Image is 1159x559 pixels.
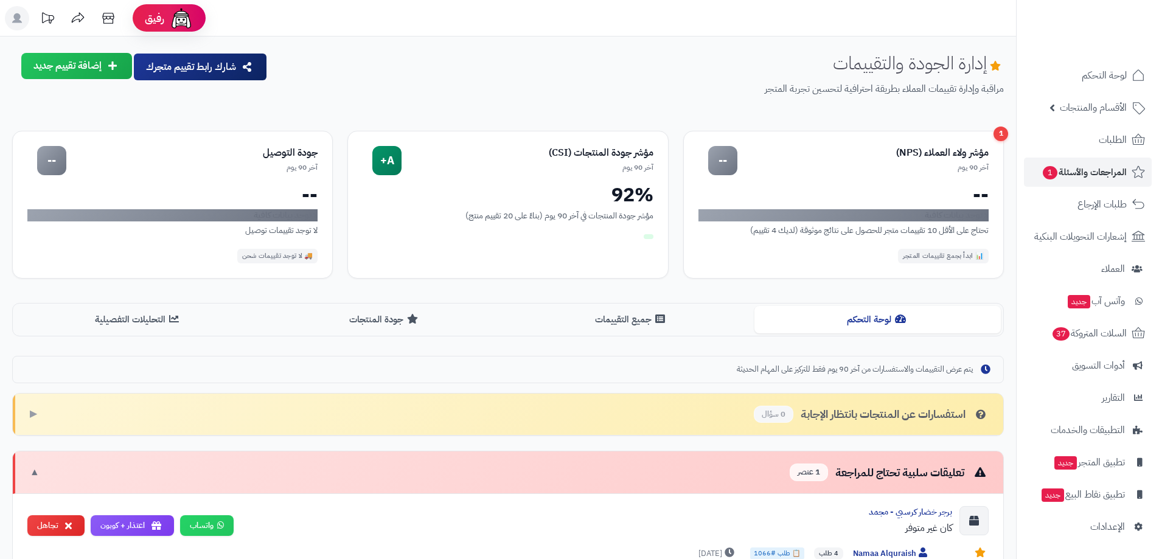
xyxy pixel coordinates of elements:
a: التطبيقات والخدمات [1024,415,1152,445]
a: لوحة التحكم [1024,61,1152,90]
button: لوحة التحكم [754,306,1001,333]
div: مؤشر جودة المنتجات في آخر 90 يوم (بناءً على 20 تقييم منتج) [363,209,653,222]
img: ai-face.png [169,6,193,30]
img: logo-2.png [1076,30,1147,55]
div: مؤشر جودة المنتجات (CSI) [402,146,653,160]
button: التحليلات التفصيلية [15,306,262,333]
span: 1 [1043,166,1057,179]
div: آخر 90 يوم [66,162,318,173]
span: وآتس آب [1067,293,1125,310]
span: تطبيق نقاط البيع [1040,486,1125,503]
a: المراجعات والأسئلة1 [1024,158,1152,187]
div: آخر 90 يوم [737,162,989,173]
a: تحديثات المنصة [32,6,63,33]
div: 🚚 لا توجد تقييمات شحن [237,249,318,263]
button: جميع التقييمات [508,306,754,333]
span: لوحة التحكم [1082,67,1127,84]
span: الإعدادات [1090,518,1125,535]
span: أدوات التسويق [1072,357,1125,374]
div: جودة التوصيل [66,146,318,160]
span: طلبات الإرجاع [1077,196,1127,213]
span: المراجعات والأسئلة [1042,164,1127,181]
span: ▼ [30,465,40,479]
div: تعليقات سلبية تحتاج للمراجعة [790,464,989,481]
button: جودة المنتجات [262,306,508,333]
div: كان غير متوفر [243,521,952,535]
span: 0 سؤال [754,406,793,423]
a: العملاء [1024,254,1152,283]
span: يتم عرض التقييمات والاستفسارات من آخر 90 يوم فقط للتركيز على المهام الحديثة [737,364,973,375]
div: برجر خضار كرسبي - مجمد [243,506,952,518]
span: 37 [1053,327,1070,341]
a: السلات المتروكة37 [1024,319,1152,348]
span: التقارير [1102,389,1125,406]
button: إضافة تقييم جديد [21,53,132,79]
a: الإعدادات [1024,512,1152,541]
a: أدوات التسويق [1024,351,1152,380]
span: 1 عنصر [790,464,828,481]
a: إشعارات التحويلات البنكية [1024,222,1152,251]
div: لا توجد تقييمات توصيل [27,224,318,237]
button: تجاهل [27,515,85,536]
span: إشعارات التحويلات البنكية [1034,228,1127,245]
span: تطبيق المتجر [1053,454,1125,471]
button: شارك رابط تقييم متجرك [134,54,266,80]
div: 📊 ابدأ بجمع تقييمات المتجر [898,249,989,263]
div: A+ [372,146,402,175]
div: لا توجد بيانات كافية [698,209,989,221]
div: استفسارات عن المنتجات بانتظار الإجابة [754,406,989,423]
div: 92% [363,185,653,204]
span: جديد [1068,295,1090,308]
div: آخر 90 يوم [402,162,653,173]
p: مراقبة وإدارة تقييمات العملاء بطريقة احترافية لتحسين تجربة المتجر [277,82,1004,96]
span: ▶ [30,407,37,421]
div: مؤشر ولاء العملاء (NPS) [737,146,989,160]
div: تحتاج على الأقل 10 تقييمات متجر للحصول على نتائج موثوقة (لديك 4 تقييم) [698,224,989,237]
div: لا توجد بيانات كافية [27,209,318,221]
span: الطلبات [1099,131,1127,148]
span: التطبيقات والخدمات [1051,422,1125,439]
span: الأقسام والمنتجات [1060,99,1127,116]
div: -- [27,185,318,204]
a: طلبات الإرجاع [1024,190,1152,219]
a: التقارير [1024,383,1152,412]
div: -- [698,185,989,204]
a: وآتس آبجديد [1024,286,1152,316]
div: 1 [994,127,1008,141]
a: تطبيق نقاط البيعجديد [1024,480,1152,509]
a: واتساب [180,515,234,536]
span: جديد [1042,488,1064,502]
span: رفيق [145,11,164,26]
div: -- [708,146,737,175]
span: السلات المتروكة [1051,325,1127,342]
span: جديد [1054,456,1077,470]
a: الطلبات [1024,125,1152,155]
a: تطبيق المتجرجديد [1024,448,1152,477]
span: العملاء [1101,260,1125,277]
div: -- [37,146,66,175]
button: اعتذار + كوبون [91,515,174,536]
h1: إدارة الجودة والتقييمات [833,53,1004,73]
